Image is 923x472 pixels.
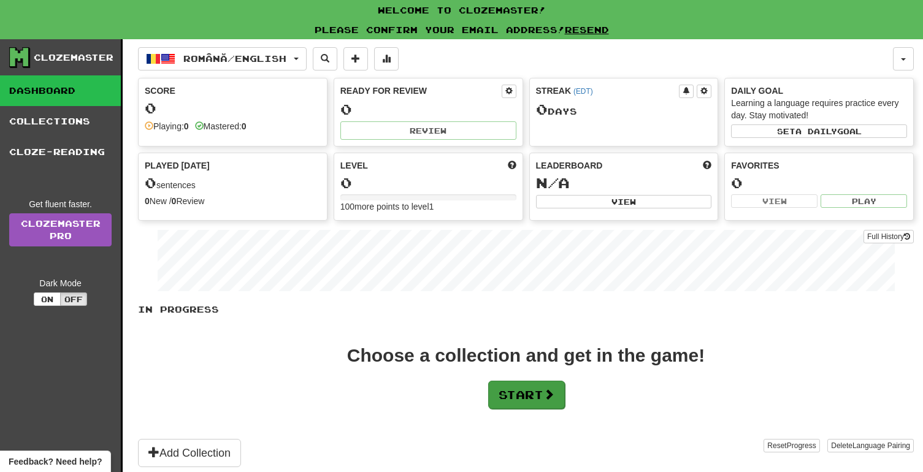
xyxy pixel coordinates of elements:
[731,159,907,172] div: Favorites
[787,441,816,450] span: Progress
[703,159,711,172] span: This week in points, UTC
[795,127,837,135] span: a daily
[195,120,247,132] div: Mastered:
[340,121,516,140] button: Review
[145,196,150,206] strong: 0
[34,51,113,64] div: Clozemaster
[536,101,548,118] span: 0
[183,53,286,64] span: Română / English
[60,292,87,306] button: Off
[536,102,712,118] div: Day s
[827,439,914,452] button: DeleteLanguage Pairing
[242,121,247,131] strong: 0
[536,174,570,191] span: N/A
[184,121,189,131] strong: 0
[9,455,102,468] span: Open feedback widget
[731,175,907,191] div: 0
[138,303,914,316] p: In Progress
[764,439,819,452] button: ResetProgress
[145,175,321,191] div: sentences
[864,230,914,243] button: Full History
[313,47,337,70] button: Search sentences
[340,159,368,172] span: Level
[343,47,368,70] button: Add sentence to collection
[731,194,818,208] button: View
[340,200,516,213] div: 100 more points to level 1
[731,124,907,138] button: Seta dailygoal
[138,439,241,467] button: Add Collection
[138,47,307,70] button: Română/English
[145,195,321,207] div: New / Review
[340,175,516,191] div: 0
[347,346,705,365] div: Choose a collection and get in the game!
[145,159,210,172] span: Played [DATE]
[731,85,907,97] div: Daily Goal
[821,194,907,208] button: Play
[536,85,680,97] div: Streak
[9,277,112,289] div: Dark Mode
[374,47,399,70] button: More stats
[852,441,910,450] span: Language Pairing
[145,101,321,116] div: 0
[536,195,712,208] button: View
[488,381,565,409] button: Start
[508,159,516,172] span: Score more points to level up
[565,25,609,35] a: Resend
[34,292,61,306] button: On
[145,85,321,97] div: Score
[536,159,603,172] span: Leaderboard
[340,102,516,117] div: 0
[9,198,112,210] div: Get fluent faster.
[573,87,593,96] a: (EDT)
[9,213,112,246] a: ClozemasterPro
[731,97,907,121] div: Learning a language requires practice every day. Stay motivated!
[145,120,189,132] div: Playing:
[145,174,156,191] span: 0
[172,196,177,206] strong: 0
[340,85,502,97] div: Ready for Review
